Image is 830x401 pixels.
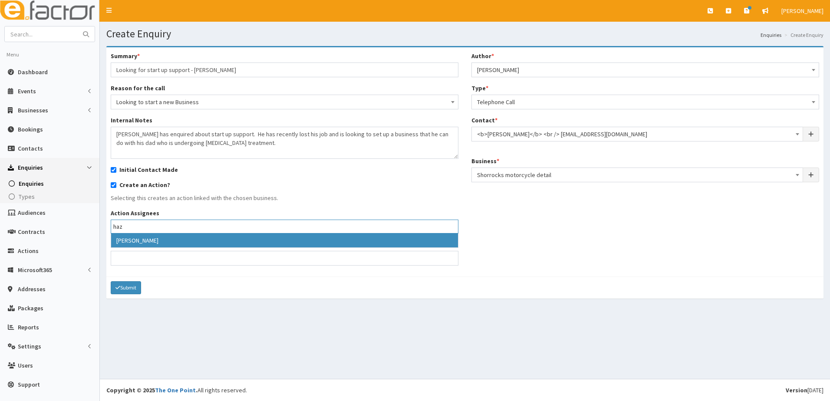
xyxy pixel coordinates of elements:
label: Action Assignees [111,209,159,217]
span: Businesses [18,106,48,114]
span: Events [18,87,36,95]
span: Dashboard [18,68,48,76]
span: Shorrocks motorcycle detail [477,169,797,181]
a: The One Point [155,386,196,394]
li: [PERSON_NAME] [111,233,458,247]
input: Search... [5,26,78,42]
button: Submit [111,281,141,294]
span: Bookings [18,125,43,133]
span: Reports [18,323,39,331]
span: Microsoft365 [18,266,52,274]
a: Enquiries [2,177,99,190]
span: Telephone Call [471,95,819,109]
span: <b>Martin Shorrocks</b> <br /> shorrocksmotorcyclcare@gmail.com [471,127,803,141]
span: Support [18,381,40,388]
label: Author [471,52,494,60]
span: Contracts [18,228,45,236]
li: Create Enquiry [782,31,823,39]
span: Looking to start a new Business [116,96,453,108]
b: Version [786,386,807,394]
span: Packages [18,304,43,312]
span: <b>Martin Shorrocks</b> <br /> shorrocksmotorcyclcare@gmail.com [477,128,797,140]
span: Audiences [18,209,46,217]
span: Types [19,193,35,200]
div: [DATE] [786,386,823,394]
label: Business [471,157,499,165]
span: Hazel Wilson [471,62,819,77]
span: Telephone Call [477,96,814,108]
h1: Create Enquiry [106,28,823,39]
label: Contact [471,116,497,125]
span: Contacts [18,145,43,152]
a: Enquiries [761,31,781,39]
span: Selecting this creates an action linked with the chosen business. [111,194,458,202]
span: Enquiries [18,164,43,171]
input: Initial Contact Made [111,167,116,173]
label: Internal Notes [111,116,152,125]
span: Enquiries [19,180,44,187]
b: Create an Action? [119,181,170,189]
label: Reason for the call [111,84,165,92]
label: Type [471,84,488,92]
span: Looking to start a new Business [111,95,458,109]
b: Initial Contact Made [119,166,178,174]
span: Hazel Wilson [477,64,814,76]
span: Shorrocks motorcycle detail [471,168,803,182]
input: Create an Action? [111,182,116,188]
a: Types [2,190,99,203]
label: Summary [111,52,140,60]
span: Users [18,362,33,369]
span: Settings [18,342,41,350]
span: Addresses [18,285,46,293]
strong: Copyright © 2025 . [106,386,198,394]
footer: All rights reserved. [100,379,830,401]
span: [PERSON_NAME] [781,7,823,15]
span: Actions [18,247,39,255]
